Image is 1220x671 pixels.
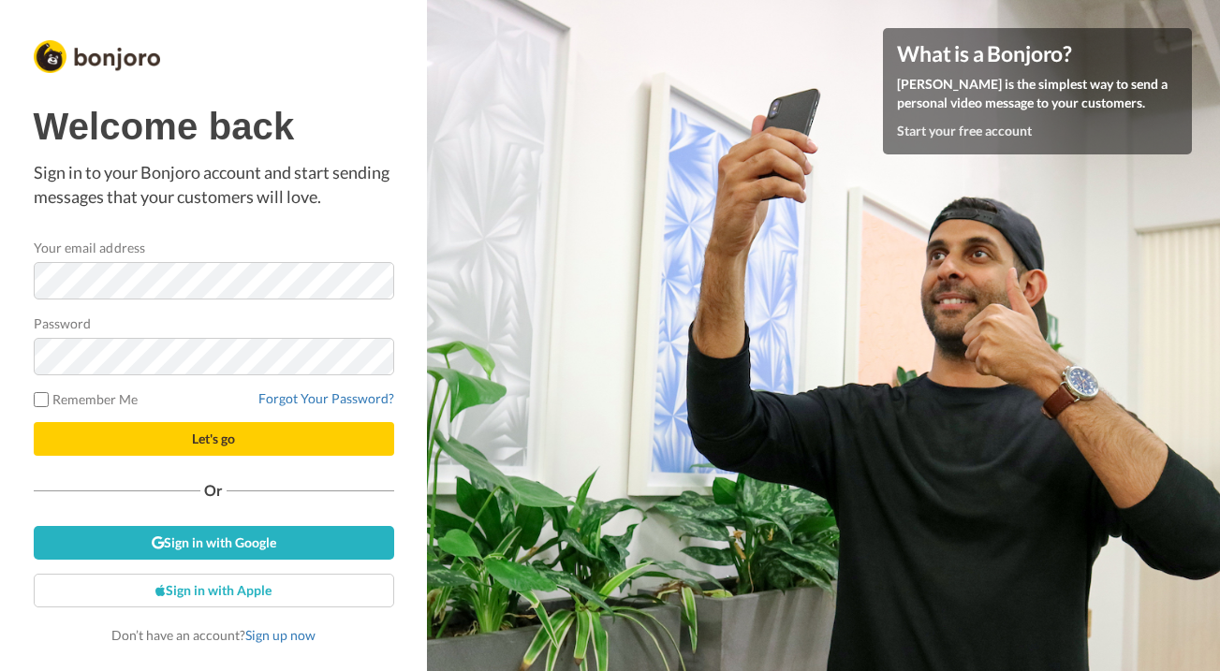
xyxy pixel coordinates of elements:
[34,389,139,409] label: Remember Me
[200,484,227,497] span: Or
[34,161,394,209] p: Sign in to your Bonjoro account and start sending messages that your customers will love.
[34,422,394,456] button: Let's go
[34,526,394,560] a: Sign in with Google
[34,314,92,333] label: Password
[34,106,394,147] h1: Welcome back
[192,430,235,446] span: Let's go
[897,123,1032,139] a: Start your free account
[897,42,1178,66] h4: What is a Bonjoro?
[245,627,316,643] a: Sign up now
[258,390,394,406] a: Forgot Your Password?
[34,238,145,257] label: Your email address
[34,392,49,407] input: Remember Me
[111,627,316,643] span: Don’t have an account?
[34,574,394,607] a: Sign in with Apple
[897,75,1178,112] p: [PERSON_NAME] is the simplest way to send a personal video message to your customers.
